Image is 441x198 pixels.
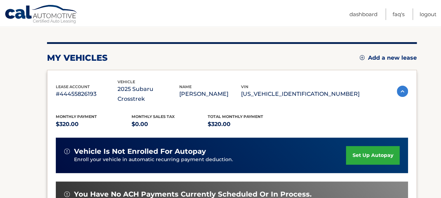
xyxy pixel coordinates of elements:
p: [PERSON_NAME] [179,89,241,99]
span: vehicle [118,79,135,84]
p: $0.00 [132,119,208,129]
a: set up autopay [346,146,399,165]
span: Monthly Payment [56,114,97,119]
p: Enroll your vehicle in automatic recurring payment deduction. [74,156,346,164]
h2: my vehicles [47,53,108,63]
p: #44455826193 [56,89,118,99]
a: Dashboard [349,8,377,20]
img: accordion-active.svg [397,86,408,97]
p: 2025 Subaru Crosstrek [118,84,179,104]
span: vehicle is not enrolled for autopay [74,147,206,156]
span: vin [241,84,248,89]
span: name [179,84,192,89]
a: Add a new lease [360,54,417,61]
p: $320.00 [56,119,132,129]
p: [US_VEHICLE_IDENTIFICATION_NUMBER] [241,89,360,99]
a: Cal Automotive [5,5,78,25]
img: add.svg [360,55,365,60]
span: lease account [56,84,90,89]
span: Total Monthly Payment [208,114,263,119]
a: Logout [420,8,436,20]
img: alert-white.svg [64,191,70,197]
span: Monthly sales Tax [132,114,175,119]
p: $320.00 [208,119,284,129]
img: alert-white.svg [64,148,70,154]
a: FAQ's [393,8,405,20]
